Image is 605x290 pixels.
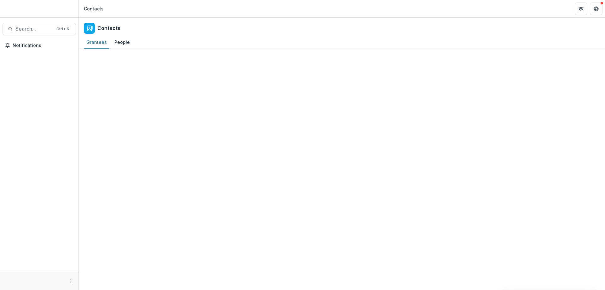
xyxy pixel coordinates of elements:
div: Ctrl + K [55,26,71,33]
button: Notifications [3,40,76,50]
button: More [67,277,75,285]
nav: breadcrumb [81,4,106,13]
a: Grantees [84,36,109,49]
div: People [112,38,132,47]
div: Contacts [84,5,104,12]
button: Partners [575,3,587,15]
a: People [112,36,132,49]
button: Get Help [590,3,602,15]
span: Notifications [13,43,73,48]
h2: Contacts [97,25,120,31]
span: Search... [15,26,53,32]
div: Grantees [84,38,109,47]
button: Search... [3,23,76,35]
